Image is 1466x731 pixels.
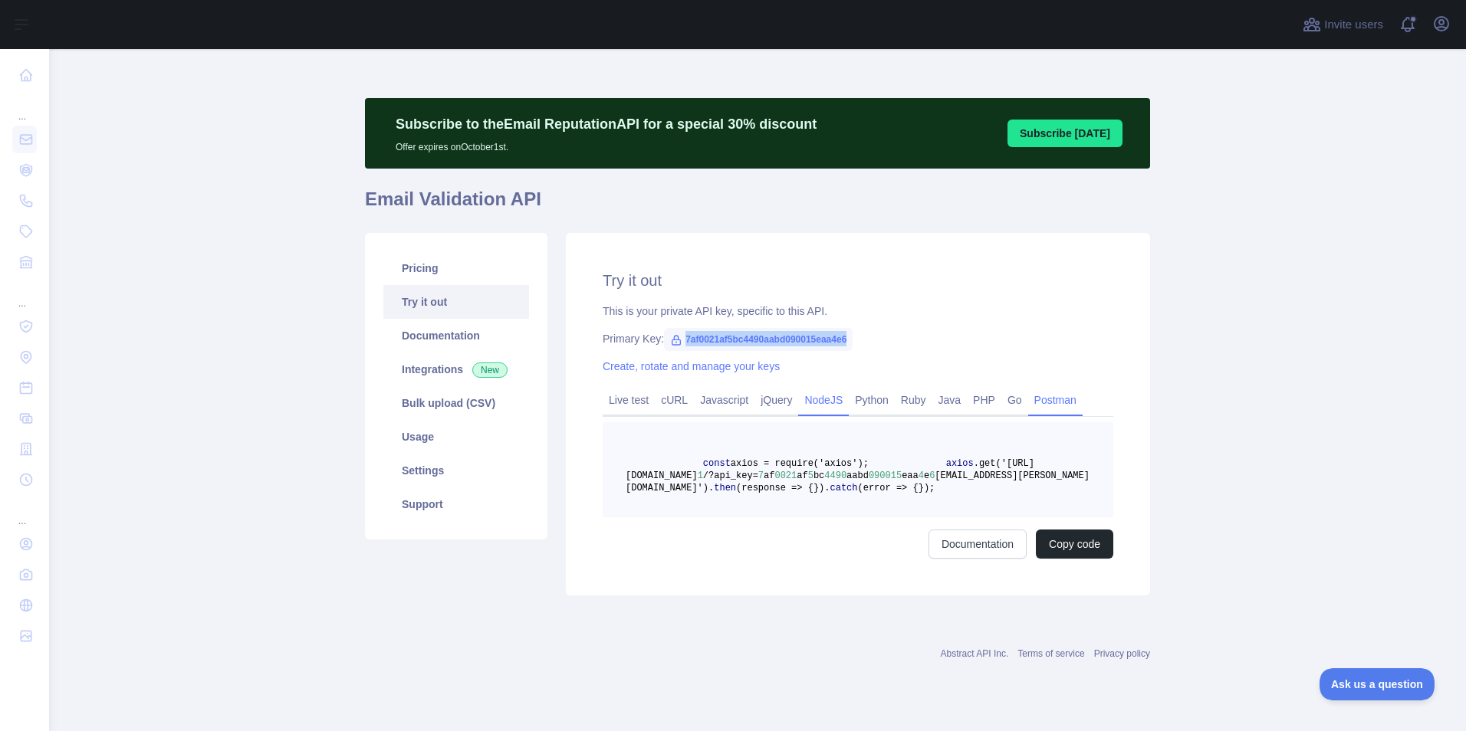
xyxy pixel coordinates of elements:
a: Try it out [383,285,529,319]
a: Settings [383,454,529,487]
span: . [708,483,714,493]
a: Live test [603,388,655,412]
div: ... [12,279,37,310]
button: Invite users [1300,12,1386,37]
div: ... [12,497,37,527]
a: Python [849,388,895,412]
p: Offer expires on October 1st. [396,135,817,153]
span: New [472,362,508,378]
a: Documentation [383,319,529,352]
span: . [824,483,830,493]
span: }) [814,483,824,493]
a: Java [932,388,968,412]
a: Privacy policy [1094,648,1150,659]
a: NodeJS [798,388,849,412]
a: Bulk upload (CSV) [383,386,529,420]
div: ... [12,92,37,123]
a: Javascript [694,388,754,412]
a: Go [1001,388,1028,412]
span: }); [919,483,935,493]
span: (error => { [858,483,919,493]
a: Documentation [929,529,1027,559]
span: 5 [808,470,814,481]
span: axios = require('axios'); [731,458,869,469]
span: 7 [758,470,764,481]
h1: Email Validation API [365,187,1150,224]
span: 4490 [824,470,846,481]
iframe: Toggle Customer Support [1320,668,1435,700]
h2: Try it out [603,270,1113,291]
span: 1 [698,470,703,481]
a: Usage [383,420,529,454]
a: Create, rotate and manage your keys [603,360,780,372]
span: af [797,470,807,481]
a: Pricing [383,251,529,285]
span: /?api_key= [703,470,758,481]
span: aabd [846,470,869,481]
span: e [924,470,929,481]
p: Subscribe to the Email Reputation API for a special 30 % discount [396,113,817,135]
button: Copy code [1036,529,1113,559]
span: bc [814,470,824,481]
a: Integrations New [383,352,529,386]
span: eaa [902,470,919,481]
a: Support [383,487,529,521]
a: Abstract API Inc. [941,648,1009,659]
a: Ruby [895,388,932,412]
div: This is your private API key, specific to this API. [603,303,1113,319]
a: cURL [655,388,694,412]
a: PHP [967,388,1001,412]
span: 090015 [869,470,902,481]
a: Postman [1028,388,1083,412]
span: 0021 [774,470,797,481]
a: jQuery [754,388,798,412]
span: 6 [929,470,935,481]
span: 4 [919,470,924,481]
span: Invite users [1324,16,1383,34]
span: catch [830,483,857,493]
a: Terms of service [1017,648,1084,659]
span: af [764,470,774,481]
span: const [703,458,731,469]
span: axios [946,458,974,469]
span: (response => { [736,483,814,493]
span: then [714,483,736,493]
div: Primary Key: [603,331,1113,346]
button: Subscribe [DATE] [1007,120,1123,147]
span: 7af0021af5bc4490aabd090015eaa4e6 [664,328,853,351]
